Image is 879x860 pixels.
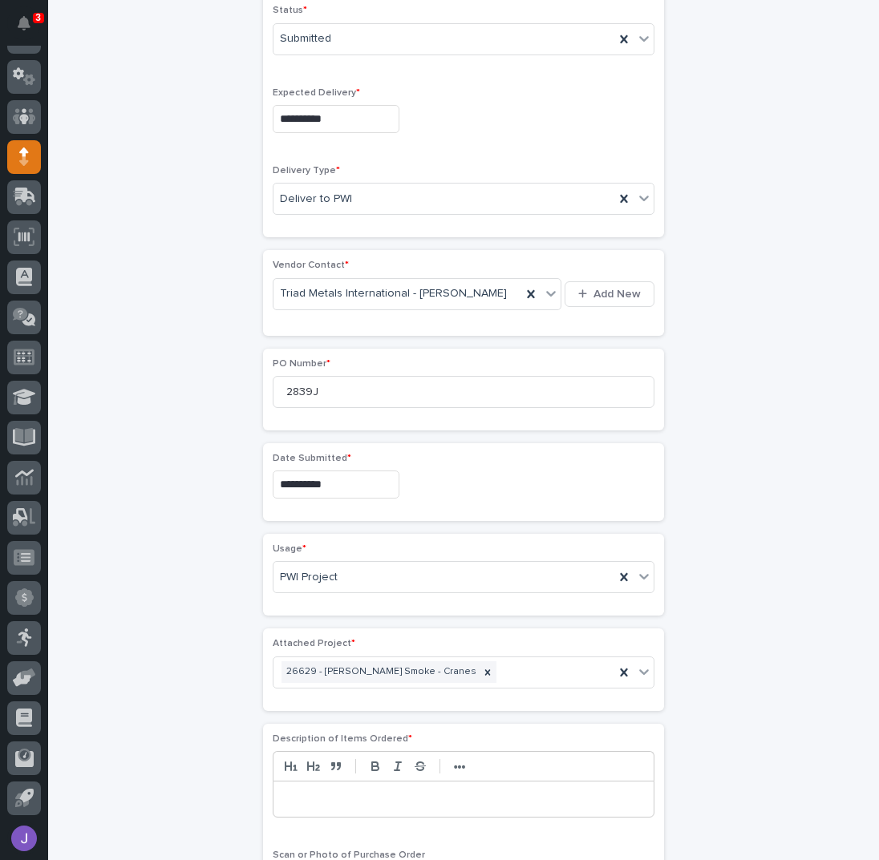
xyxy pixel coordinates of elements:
span: Description of Items Ordered [273,734,412,744]
span: Delivery Type [273,166,340,176]
span: PO Number [273,359,330,369]
div: 26629 - [PERSON_NAME] Smoke - Cranes [282,661,479,683]
span: Submitted [280,30,331,47]
button: users-avatar [7,822,41,855]
span: Scan or Photo of Purchase Order [273,850,425,860]
span: Attached Project [273,639,355,648]
strong: ••• [454,761,466,773]
button: Add New [565,281,654,307]
span: Status [273,6,307,15]
span: PWI Project [280,569,338,586]
button: Notifications [7,6,41,40]
span: Expected Delivery [273,88,360,98]
span: Deliver to PWI [280,191,352,208]
div: Notifications3 [20,16,41,42]
span: Usage [273,544,306,554]
span: Triad Metals International - [PERSON_NAME] [280,285,507,302]
button: ••• [448,757,471,776]
span: Vendor Contact [273,260,349,270]
span: Add New [593,289,641,300]
span: Date Submitted [273,454,351,463]
p: 3 [35,12,41,23]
